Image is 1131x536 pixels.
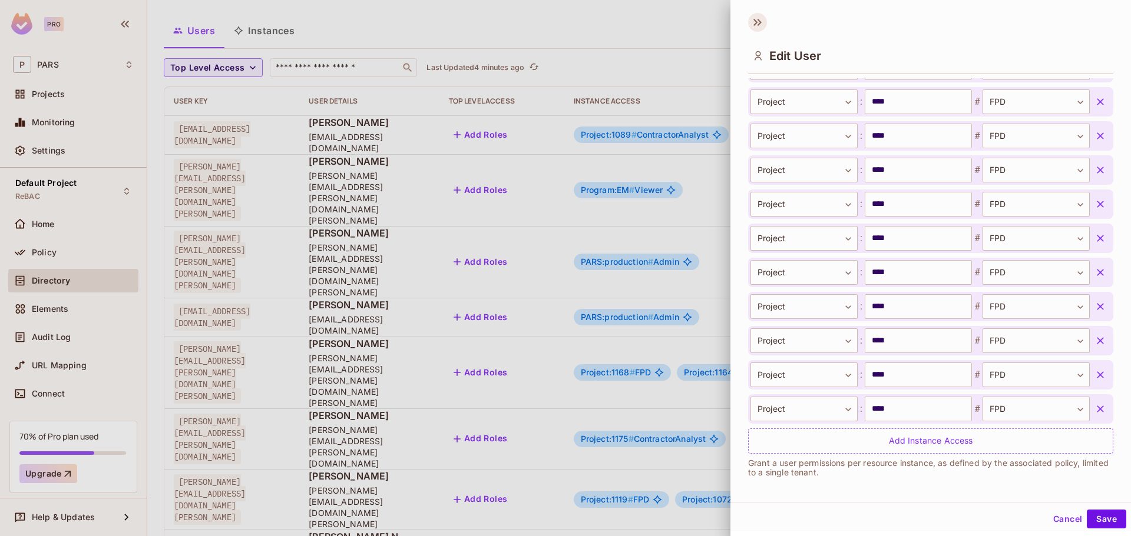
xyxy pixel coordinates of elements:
div: Project [750,328,858,353]
div: Add Instance Access [748,428,1113,454]
div: Project [750,397,858,421]
span: # [972,129,983,143]
div: Project [750,124,858,148]
span: : [858,299,865,314]
span: : [858,231,865,245]
span: : [858,197,865,211]
span: : [858,402,865,416]
span: : [858,334,865,348]
span: : [858,95,865,109]
span: # [972,163,983,177]
span: : [858,368,865,382]
div: FPD [983,124,1090,148]
span: Edit User [769,49,821,63]
div: FPD [983,328,1090,353]
div: FPD [983,226,1090,251]
div: FPD [983,397,1090,421]
p: Grant a user permissions per resource instance, as defined by the associated policy, limited to a... [748,458,1113,477]
span: : [858,163,865,177]
div: Project [750,260,858,285]
div: FPD [983,260,1090,285]
span: # [972,95,983,109]
span: # [972,197,983,211]
div: Project [750,362,858,387]
span: # [972,368,983,382]
div: FPD [983,89,1090,114]
button: Cancel [1049,510,1087,528]
div: FPD [983,362,1090,387]
div: FPD [983,294,1090,319]
button: Save [1087,510,1126,528]
span: # [972,334,983,348]
span: : [858,265,865,279]
span: # [972,402,983,416]
div: Project [750,294,858,319]
span: # [972,265,983,279]
div: Project [750,192,858,217]
span: : [858,129,865,143]
div: FPD [983,158,1090,182]
div: FPD [983,192,1090,217]
div: Project [750,158,858,182]
div: Project [750,89,858,114]
span: # [972,299,983,314]
span: # [972,231,983,245]
div: Project [750,226,858,251]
